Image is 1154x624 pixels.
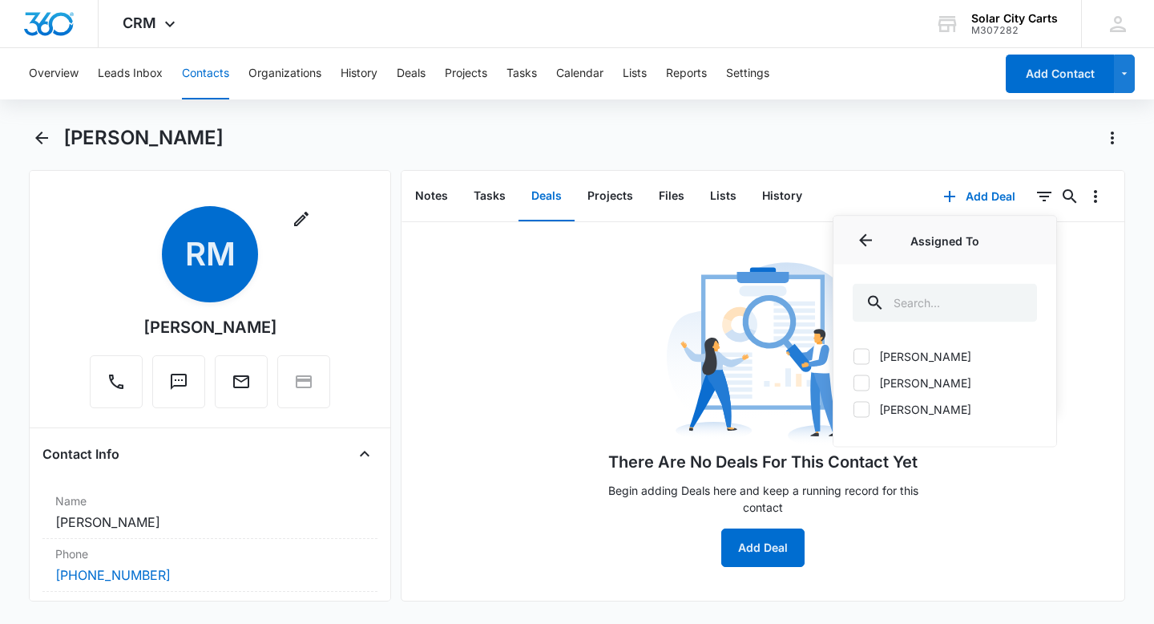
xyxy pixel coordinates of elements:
button: Back [29,125,54,151]
button: Back [853,228,878,253]
button: Actions [1100,125,1125,151]
button: Close [352,441,377,467]
button: Deals [397,48,426,99]
button: Contacts [182,48,229,99]
button: Notes [402,172,461,221]
button: Overview [29,48,79,99]
button: Reports [666,48,707,99]
button: Lists [697,172,749,221]
a: Text [152,380,205,394]
dd: [PERSON_NAME] [55,513,365,532]
a: [PHONE_NUMBER] [55,565,171,585]
a: Call [90,380,143,394]
button: Call [90,355,143,408]
div: account id [971,25,1058,36]
button: Text [152,355,205,408]
h1: [PERSON_NAME] [63,126,224,150]
button: Deals [518,172,575,221]
button: Tasks [506,48,537,99]
button: Add Deal [927,177,1031,216]
button: Leads Inbox [98,48,163,99]
button: Email [215,355,268,408]
button: Add Contact [1006,55,1114,93]
img: No Data [667,257,859,450]
input: Search... [853,284,1037,322]
p: Assigned To [853,232,1037,249]
label: [PERSON_NAME] [853,375,1037,391]
button: Lists [623,48,647,99]
div: Name[PERSON_NAME] [42,486,377,539]
div: account name [971,12,1058,25]
button: Files [646,172,697,221]
button: Overflow Menu [1083,184,1108,209]
button: Projects [445,48,487,99]
a: Email [215,380,268,394]
label: Phone [55,545,365,562]
button: Settings [726,48,769,99]
label: [PERSON_NAME] [853,401,1037,418]
label: Name [55,492,365,509]
button: Add Deal [721,529,805,567]
button: Projects [575,172,646,221]
button: Filters [1031,184,1057,209]
button: History [341,48,377,99]
button: Search... [1057,184,1083,209]
h1: There Are No Deals For This Contact Yet [608,450,918,474]
label: [PERSON_NAME] [853,348,1037,365]
span: RM [162,206,258,302]
span: CRM [123,14,156,31]
button: History [749,172,815,221]
div: Phone[PHONE_NUMBER] [42,539,377,592]
button: Calendar [556,48,603,99]
button: Organizations [248,48,321,99]
p: Begin adding Deals here and keep a running record for this contact [595,482,931,516]
button: Tasks [461,172,518,221]
h4: Contact Info [42,444,119,464]
div: [PERSON_NAME] [143,315,277,339]
label: Email [55,598,365,615]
